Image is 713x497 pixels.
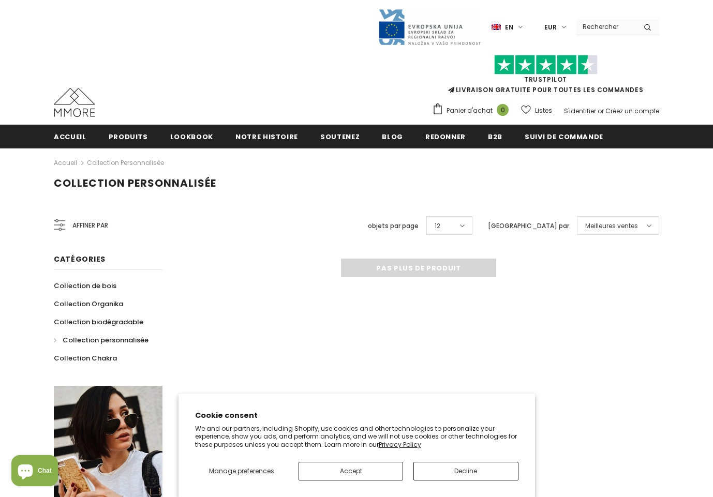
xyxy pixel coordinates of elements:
a: soutenez [320,125,360,148]
span: Notre histoire [235,132,298,142]
a: Javni Razpis [378,22,481,31]
input: Search Site [576,19,636,34]
a: Privacy Policy [379,440,421,449]
a: Créez un compte [605,107,659,115]
a: Produits [109,125,148,148]
span: Collection biodégradable [54,317,143,327]
a: TrustPilot [524,75,567,84]
img: Cas MMORE [54,88,95,117]
a: Blog [382,125,403,148]
span: Collection Organika [54,299,123,309]
button: Manage preferences [195,462,288,480]
a: Collection biodégradable [54,313,143,331]
span: EUR [544,22,557,33]
span: Collection de bois [54,281,116,291]
a: Notre histoire [235,125,298,148]
span: Redonner [425,132,466,142]
a: Collection Organika [54,295,123,313]
span: Manage preferences [209,466,274,475]
span: Collection Chakra [54,353,117,363]
span: Suivi de commande [525,132,603,142]
span: Catégories [54,254,106,264]
span: Affiner par [72,220,108,231]
a: Redonner [425,125,466,148]
span: LIVRAISON GRATUITE POUR TOUTES LES COMMANDES [432,59,659,94]
span: 12 [435,221,440,231]
label: objets par page [368,221,419,231]
button: Accept [299,462,403,480]
span: B2B [488,132,502,142]
span: Listes [535,106,552,116]
span: Panier d'achat [447,106,493,116]
span: Produits [109,132,148,142]
a: Collection personnalisée [54,331,148,349]
img: i-lang-1.png [492,23,501,32]
a: Lookbook [170,125,213,148]
a: B2B [488,125,502,148]
img: Faites confiance aux étoiles pilotes [494,55,598,75]
a: Accueil [54,125,86,148]
span: or [598,107,604,115]
span: Collection personnalisée [63,335,148,345]
a: Panier d'achat 0 [432,103,514,118]
a: Listes [521,101,552,119]
span: Accueil [54,132,86,142]
span: Lookbook [170,132,213,142]
span: soutenez [320,132,360,142]
span: Collection personnalisée [54,176,216,190]
img: Javni Razpis [378,8,481,46]
span: Meilleures ventes [585,221,638,231]
a: Accueil [54,157,77,169]
button: Decline [413,462,518,480]
span: en [505,22,513,33]
h2: Cookie consent [195,410,518,421]
a: Collection Chakra [54,349,117,367]
span: 0 [497,104,509,116]
a: Collection de bois [54,277,116,295]
p: We and our partners, including Shopify, use cookies and other technologies to personalize your ex... [195,425,518,449]
a: Collection personnalisée [87,158,164,167]
inbox-online-store-chat: Shopify online store chat [8,455,61,489]
a: S'identifier [564,107,596,115]
label: [GEOGRAPHIC_DATA] par [488,221,569,231]
span: Blog [382,132,403,142]
a: Suivi de commande [525,125,603,148]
